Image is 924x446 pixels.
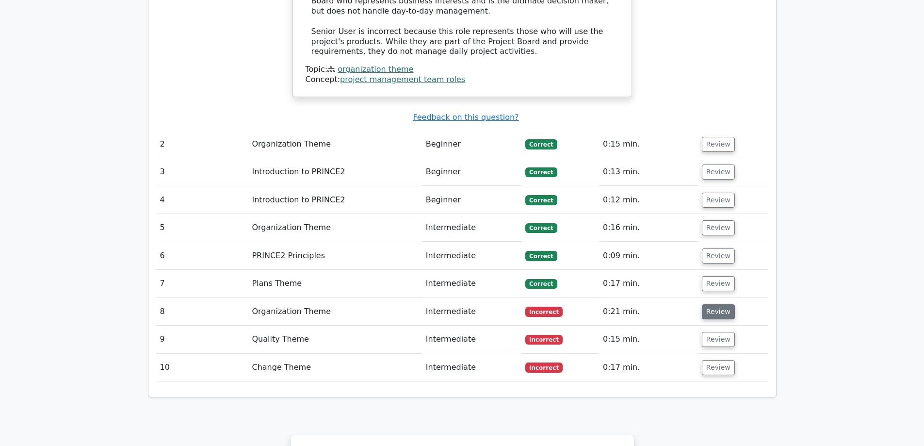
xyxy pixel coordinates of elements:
[156,354,248,381] td: 10
[599,354,698,381] td: 0:17 min.
[599,270,698,297] td: 0:17 min.
[422,326,521,353] td: Intermediate
[156,270,248,297] td: 7
[702,220,735,235] button: Review
[702,360,735,375] button: Review
[702,165,735,180] button: Review
[525,195,557,205] span: Correct
[422,131,521,158] td: Beginner
[525,363,563,372] span: Incorrect
[156,158,248,186] td: 3
[599,242,698,270] td: 0:09 min.
[248,354,421,381] td: Change Theme
[306,75,619,85] div: Concept:
[156,242,248,270] td: 6
[702,276,735,291] button: Review
[599,298,698,326] td: 0:21 min.
[156,298,248,326] td: 8
[248,214,421,242] td: Organization Theme
[338,65,413,74] a: organization theme
[248,131,421,158] td: Organization Theme
[525,251,557,261] span: Correct
[525,279,557,289] span: Correct
[248,270,421,297] td: Plans Theme
[422,214,521,242] td: Intermediate
[599,326,698,353] td: 0:15 min.
[525,335,563,345] span: Incorrect
[525,307,563,316] span: Incorrect
[156,326,248,353] td: 9
[702,332,735,347] button: Review
[422,270,521,297] td: Intermediate
[248,186,421,214] td: Introduction to PRINCE2
[599,214,698,242] td: 0:16 min.
[525,167,557,177] span: Correct
[702,137,735,152] button: Review
[413,113,519,122] a: Feedback on this question?
[156,186,248,214] td: 4
[599,131,698,158] td: 0:15 min.
[340,75,465,84] a: project management team roles
[422,242,521,270] td: Intermediate
[306,65,619,75] div: Topic:
[525,223,557,233] span: Correct
[525,139,557,149] span: Correct
[248,326,421,353] td: Quality Theme
[702,248,735,264] button: Review
[248,298,421,326] td: Organization Theme
[422,158,521,186] td: Beginner
[156,131,248,158] td: 2
[248,242,421,270] td: PRINCE2 Principles
[422,186,521,214] td: Beginner
[422,298,521,326] td: Intermediate
[599,158,698,186] td: 0:13 min.
[599,186,698,214] td: 0:12 min.
[156,214,248,242] td: 5
[422,354,521,381] td: Intermediate
[248,158,421,186] td: Introduction to PRINCE2
[702,193,735,208] button: Review
[702,304,735,319] button: Review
